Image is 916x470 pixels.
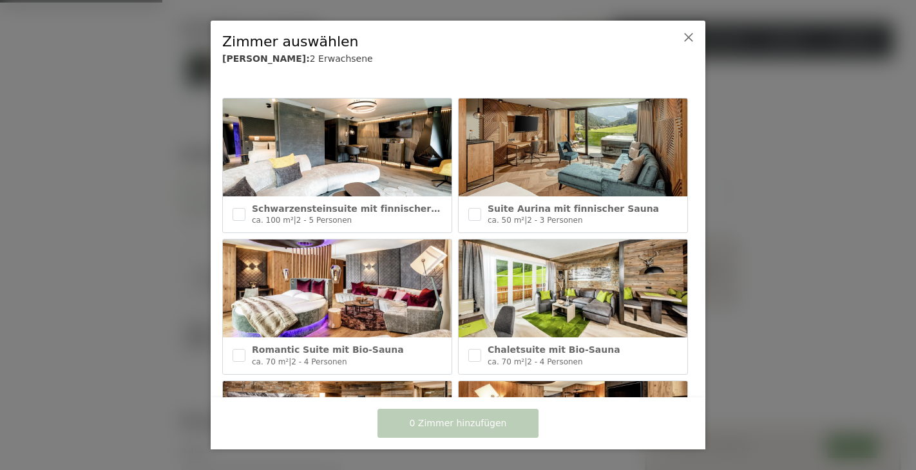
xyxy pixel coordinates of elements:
[524,216,527,225] span: |
[223,99,452,196] img: Schwarzensteinsuite mit finnischer Sauna
[524,357,527,366] span: |
[252,357,289,366] span: ca. 70 m²
[527,216,582,225] span: 2 - 3 Personen
[296,216,352,225] span: 2 - 5 Personen
[289,357,291,366] span: |
[252,203,466,214] span: Schwarzensteinsuite mit finnischer Sauna
[310,53,373,64] span: 2 Erwachsene
[488,344,620,355] span: Chaletsuite mit Bio-Sauna
[291,357,347,366] span: 2 - 4 Personen
[222,53,310,64] b: [PERSON_NAME]:
[459,99,687,196] img: Suite Aurina mit finnischer Sauna
[488,216,524,225] span: ca. 50 m²
[252,344,404,355] span: Romantic Suite mit Bio-Sauna
[527,357,582,366] span: 2 - 4 Personen
[294,216,296,225] span: |
[459,240,687,337] img: Chaletsuite mit Bio-Sauna
[488,203,659,214] span: Suite Aurina mit finnischer Sauna
[223,240,452,337] img: Romantic Suite mit Bio-Sauna
[252,216,294,225] span: ca. 100 m²
[222,32,654,52] div: Zimmer auswählen
[488,357,524,366] span: ca. 70 m²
